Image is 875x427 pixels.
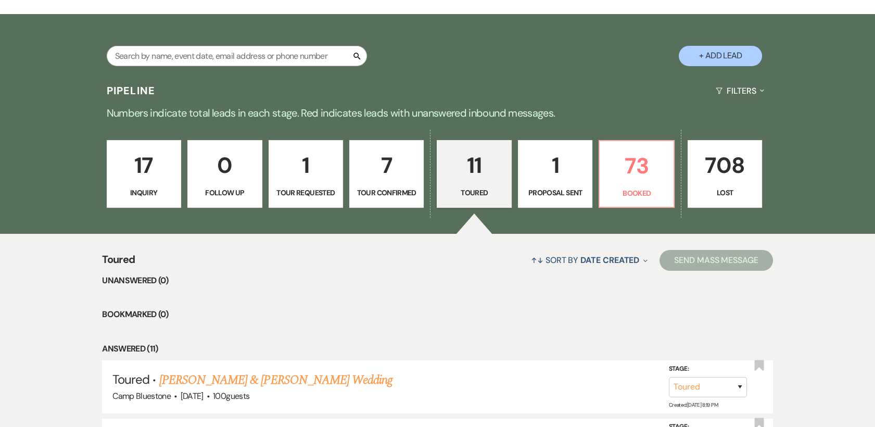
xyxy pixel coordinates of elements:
p: Toured [443,187,504,198]
li: Unanswered (0) [102,274,773,287]
li: Bookmarked (0) [102,308,773,321]
p: Numbers indicate total leads in each stage. Red indicates leads with unanswered inbound messages. [63,105,813,121]
span: Date Created [580,255,639,266]
a: 1Proposal Sent [518,140,592,208]
a: 1Tour Requested [269,140,343,208]
p: 708 [694,148,755,183]
h3: Pipeline [107,83,156,98]
p: Booked [606,187,667,199]
p: Proposal Sent [525,187,586,198]
p: 7 [356,148,417,183]
p: 1 [525,148,586,183]
button: Filters [712,77,768,105]
p: 0 [194,148,255,183]
span: Camp Bluestone [112,391,171,401]
p: 11 [443,148,504,183]
span: Toured [112,371,149,387]
button: Sort By Date Created [527,246,652,274]
a: 17Inquiry [107,140,181,208]
a: 11Toured [437,140,511,208]
a: 73Booked [599,140,674,208]
p: 17 [113,148,174,183]
p: Follow Up [194,187,255,198]
p: Lost [694,187,755,198]
span: Created: [DATE] 8:19 PM [669,401,718,408]
a: [PERSON_NAME] & [PERSON_NAME] Wedding [159,371,392,390]
p: Tour Requested [275,187,336,198]
input: Search by name, event date, email address or phone number [107,46,367,66]
a: 708Lost [688,140,762,208]
span: ↑↓ [531,255,543,266]
p: Inquiry [113,187,174,198]
a: 0Follow Up [187,140,262,208]
span: 100 guests [213,391,249,401]
label: Stage: [669,363,747,375]
p: 1 [275,148,336,183]
span: Toured [102,252,135,274]
a: 7Tour Confirmed [349,140,424,208]
li: Answered (11) [102,342,773,356]
span: [DATE] [181,391,204,401]
p: 73 [606,148,667,183]
p: Tour Confirmed [356,187,417,198]
button: + Add Lead [679,46,762,66]
button: Send Mass Message [660,250,773,271]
